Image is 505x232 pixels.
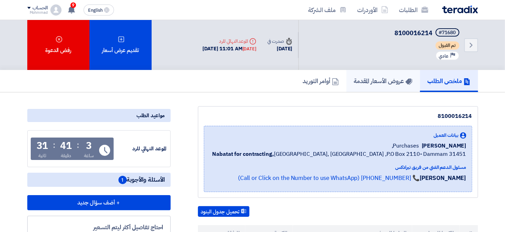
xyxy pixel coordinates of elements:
div: 3 [86,141,92,151]
h5: عروض الأسعار المقدمة [354,77,412,85]
span: بيانات العميل [433,132,459,139]
span: [PERSON_NAME] [422,142,466,150]
a: عروض الأسعار المقدمة [346,70,420,92]
div: : [53,139,55,151]
span: الأسئلة والأجوبة [118,175,165,184]
span: 1 [118,176,127,184]
button: تحميل جدول البنود [198,206,249,217]
a: أوامر التوريد [295,70,346,92]
div: تقديم عرض أسعار [89,20,152,70]
div: Mohmmad [27,11,48,14]
span: 9 [70,2,76,8]
div: مسئول الدعم الفني من فريق تيرادكس [212,164,466,171]
div: رفض الدعوة [27,20,89,70]
a: الطلبات [394,2,434,18]
img: profile_test.png [50,4,61,16]
div: ثانية [38,152,46,159]
div: 8100016214 [204,112,472,120]
strong: [PERSON_NAME] [420,174,466,182]
h5: ملخص الطلب [428,77,470,85]
span: [GEOGRAPHIC_DATA], [GEOGRAPHIC_DATA] ,P.O Box 2110- Dammam 31451 [212,150,466,158]
span: Purchases, [392,142,419,150]
a: ملخص الطلب [420,70,478,92]
a: الأوردرات [352,2,394,18]
div: [DATE] [267,45,292,53]
div: الموعد النهائي للرد [115,145,167,153]
div: 41 [60,141,72,151]
img: Teradix logo [442,6,478,13]
div: : [77,139,79,151]
button: + أضف سؤال جديد [27,195,171,210]
div: [DATE] [242,46,256,52]
h5: أوامر التوريد [303,77,339,85]
div: [DATE] 11:01 AM [202,45,256,53]
div: #71680 [439,30,456,35]
span: English [88,8,103,13]
a: ملف الشركة [303,2,352,18]
span: 8100016214 [395,28,433,38]
div: مواعيد الطلب [27,109,171,122]
div: الموعد النهائي للرد [202,38,256,45]
div: الحساب [33,5,48,11]
h5: 8100016214 [395,28,461,38]
b: Nabatat for contracting, [212,150,274,158]
button: English [84,4,114,16]
div: 31 [37,141,48,151]
span: عادي [439,53,449,59]
div: احتاج تفاصيل أكثر ليتم التسعير [35,223,163,232]
span: تم القبول [436,41,459,50]
div: ساعة [84,152,94,159]
div: دقيقة [61,152,72,159]
div: صدرت في [267,38,292,45]
a: 📞 [PHONE_NUMBER] (Call or Click on the Number to use WhatsApp) [238,174,420,182]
